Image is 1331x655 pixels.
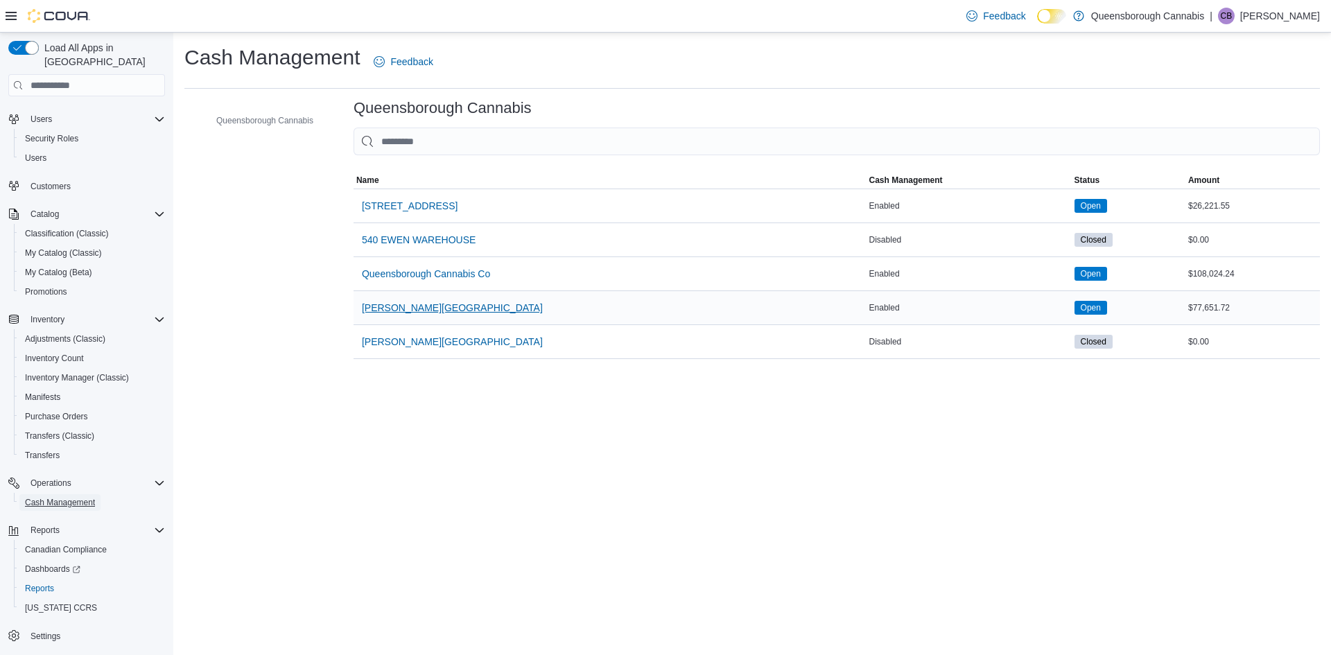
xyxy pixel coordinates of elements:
[961,2,1031,30] a: Feedback
[362,267,490,281] span: Queensborough Cannabis Co
[14,349,171,368] button: Inventory Count
[25,177,165,195] span: Customers
[19,331,165,347] span: Adjustments (Classic)
[983,9,1025,23] span: Feedback
[25,311,70,328] button: Inventory
[1210,8,1212,24] p: |
[14,368,171,387] button: Inventory Manager (Classic)
[25,627,165,645] span: Settings
[1081,335,1106,348] span: Closed
[390,55,433,69] span: Feedback
[25,247,102,259] span: My Catalog (Classic)
[19,245,107,261] a: My Catalog (Classic)
[356,328,548,356] button: [PERSON_NAME][GEOGRAPHIC_DATA]
[14,224,171,243] button: Classification (Classic)
[31,525,60,536] span: Reports
[3,521,171,540] button: Reports
[19,264,98,281] a: My Catalog (Beta)
[19,541,165,558] span: Canadian Compliance
[19,350,165,367] span: Inventory Count
[19,283,165,300] span: Promotions
[1075,267,1107,281] span: Open
[25,475,77,491] button: Operations
[1185,333,1320,350] div: $0.00
[3,204,171,224] button: Catalog
[19,331,111,347] a: Adjustments (Classic)
[19,245,165,261] span: My Catalog (Classic)
[25,564,80,575] span: Dashboards
[362,335,543,349] span: [PERSON_NAME][GEOGRAPHIC_DATA]
[867,232,1072,248] div: Disabled
[25,583,54,594] span: Reports
[362,233,476,247] span: 540 EWEN WAREHOUSE
[25,311,165,328] span: Inventory
[1081,268,1101,280] span: Open
[19,447,165,464] span: Transfers
[19,283,73,300] a: Promotions
[368,48,438,76] a: Feedback
[867,172,1072,189] button: Cash Management
[1075,175,1100,186] span: Status
[25,267,92,278] span: My Catalog (Beta)
[3,473,171,493] button: Operations
[14,282,171,302] button: Promotions
[31,631,60,642] span: Settings
[1185,299,1320,316] div: $77,651.72
[3,176,171,196] button: Customers
[25,392,60,403] span: Manifests
[1185,172,1320,189] button: Amount
[356,260,496,288] button: Queensborough Cannabis Co
[19,130,84,147] a: Security Roles
[1185,198,1320,214] div: $26,221.55
[19,561,165,577] span: Dashboards
[19,494,101,511] a: Cash Management
[869,175,943,186] span: Cash Management
[31,181,71,192] span: Customers
[25,228,109,239] span: Classification (Classic)
[362,199,458,213] span: [STREET_ADDRESS]
[19,428,100,444] a: Transfers (Classic)
[1221,8,1233,24] span: CB
[356,175,379,186] span: Name
[19,225,114,242] a: Classification (Classic)
[3,626,171,646] button: Settings
[14,407,171,426] button: Purchase Orders
[354,100,532,116] h3: Queensborough Cannabis
[31,209,59,220] span: Catalog
[354,172,867,189] button: Name
[3,110,171,129] button: Users
[1075,199,1107,213] span: Open
[39,41,165,69] span: Load All Apps in [GEOGRAPHIC_DATA]
[19,580,60,597] a: Reports
[19,369,165,386] span: Inventory Manager (Classic)
[1081,200,1101,212] span: Open
[25,372,129,383] span: Inventory Manager (Classic)
[14,129,171,148] button: Security Roles
[1081,302,1101,314] span: Open
[25,206,165,222] span: Catalog
[19,264,165,281] span: My Catalog (Beta)
[362,301,543,315] span: [PERSON_NAME][GEOGRAPHIC_DATA]
[3,310,171,329] button: Inventory
[1075,301,1107,315] span: Open
[356,192,463,220] button: [STREET_ADDRESS]
[867,198,1072,214] div: Enabled
[14,579,171,598] button: Reports
[19,561,86,577] a: Dashboards
[14,540,171,559] button: Canadian Compliance
[19,350,89,367] a: Inventory Count
[25,111,165,128] span: Users
[31,314,64,325] span: Inventory
[25,430,94,442] span: Transfers (Classic)
[19,428,165,444] span: Transfers (Classic)
[25,475,165,491] span: Operations
[1075,335,1113,349] span: Closed
[19,150,52,166] a: Users
[1072,172,1185,189] button: Status
[19,225,165,242] span: Classification (Classic)
[25,353,84,364] span: Inventory Count
[14,493,171,512] button: Cash Management
[25,450,60,461] span: Transfers
[25,411,88,422] span: Purchase Orders
[1081,234,1106,246] span: Closed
